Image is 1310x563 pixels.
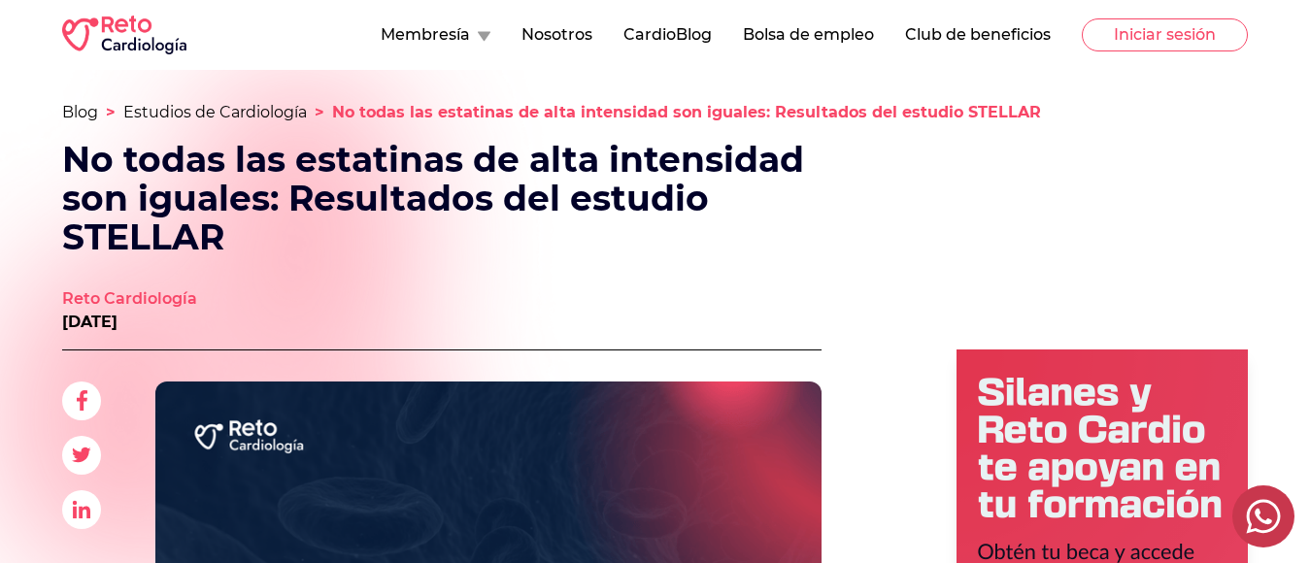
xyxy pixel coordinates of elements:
[62,16,186,54] img: RETO Cardio Logo
[332,103,1041,121] span: No todas las estatinas de alta intensidad son iguales: Resultados del estudio STELLAR
[106,103,116,121] span: >
[743,23,874,47] button: Bolsa de empleo
[315,103,324,121] span: >
[62,287,197,311] a: Reto Cardiología
[62,140,808,256] h1: No todas las estatinas de alta intensidad son iguales: Resultados del estudio STELLAR
[623,23,712,47] button: CardioBlog
[123,103,307,121] a: Estudios de Cardiología
[381,23,490,47] button: Membresía
[905,23,1051,47] button: Club de beneficios
[1082,18,1248,51] button: Iniciar sesión
[521,23,592,47] button: Nosotros
[62,311,197,334] p: [DATE]
[62,103,98,121] a: Blog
